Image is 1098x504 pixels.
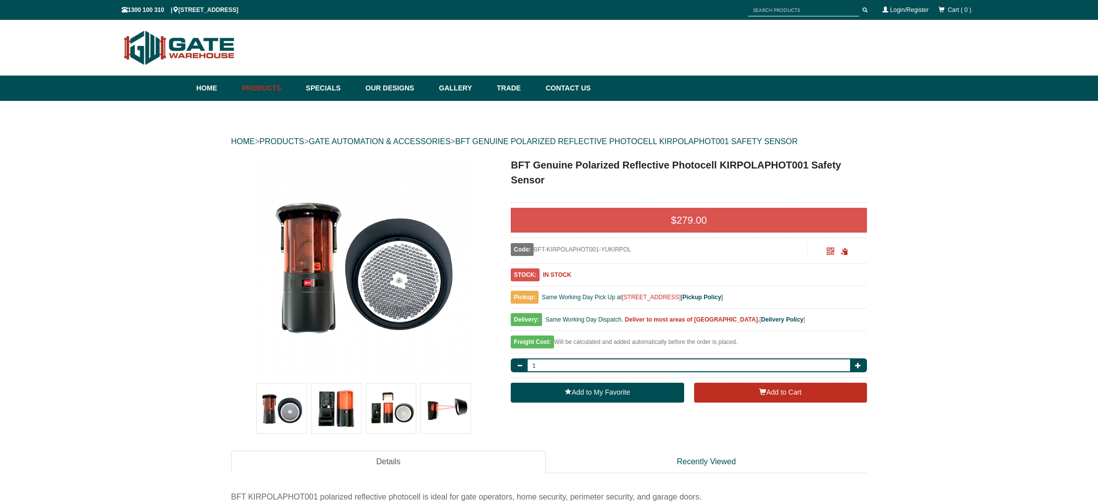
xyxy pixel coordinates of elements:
input: SEARCH PRODUCTS [748,4,859,16]
a: Specials [301,76,361,101]
img: BFT Genuine Polarized Reflective Photocell KIRPOLAPHOT001 Safety Sensor [421,384,471,433]
a: Home [196,76,237,101]
span: Delivery: [511,313,542,326]
a: BFT Genuine Polarized Reflective Photocell KIRPOLAPHOT001 Safety Sensor - - Gate Warehouse [232,158,495,376]
a: Pickup Policy [683,294,721,301]
a: Login/Register [890,6,929,13]
h1: BFT Genuine Polarized Reflective Photocell KIRPOLAPHOT001 Safety Sensor [511,158,867,187]
img: Gate Warehouse [122,25,237,71]
a: BFT GENUINE POLARIZED REFLECTIVE PHOTOCELL KIRPOLAPHOT001 SAFETY SENSOR [455,137,797,146]
a: Details [231,451,546,473]
img: BFT Genuine Polarized Reflective Photocell KIRPOLAPHOT001 Safety Sensor - - Gate Warehouse [254,158,473,376]
span: Code: [511,243,534,256]
a: HOME [231,137,255,146]
b: Deliver to most areas of [GEOGRAPHIC_DATA]. [625,316,760,323]
img: BFT Genuine Polarized Reflective Photocell KIRPOLAPHOT001 Safety Sensor [312,384,361,433]
span: Freight Cost: [511,336,554,348]
span: 279.00 [677,215,707,226]
img: BFT Genuine Polarized Reflective Photocell KIRPOLAPHOT001 Safety Sensor [366,384,416,433]
a: Contact Us [541,76,591,101]
a: Products [237,76,301,101]
span: Pickup: [511,291,538,304]
a: [STREET_ADDRESS] [622,294,681,301]
a: Recently Viewed [546,451,867,473]
span: Same Working Day Pick Up at [ ] [542,294,723,301]
div: Will be calculated and added automatically before the order is placed. [511,336,867,353]
span: Cart ( 0 ) [948,6,971,13]
a: Gallery [434,76,492,101]
div: [ ] [511,314,867,331]
span: 1300 100 310 | [STREET_ADDRESS] [122,6,238,13]
div: BFT-KIRPOLAPHOT001-YUKIRPOL [511,243,807,256]
span: Same Working Day Dispatch. [546,316,624,323]
div: $ [511,208,867,233]
span: Click to copy the URL [841,248,848,255]
a: GATE AUTOMATION & ACCESSORIES [309,137,450,146]
a: Add to My Favorite [511,383,684,403]
a: PRODUCTS [259,137,304,146]
button: Add to Cart [694,383,867,403]
a: Delivery Policy [761,316,803,323]
b: IN STOCK [543,271,571,278]
img: BFT Genuine Polarized Reflective Photocell KIRPOLAPHOT001 Safety Sensor [257,384,307,433]
a: Trade [492,76,541,101]
div: > > > [231,126,867,158]
a: Click to enlarge and scan to share. [827,249,834,256]
span: STOCK: [511,268,540,281]
a: Our Designs [361,76,434,101]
